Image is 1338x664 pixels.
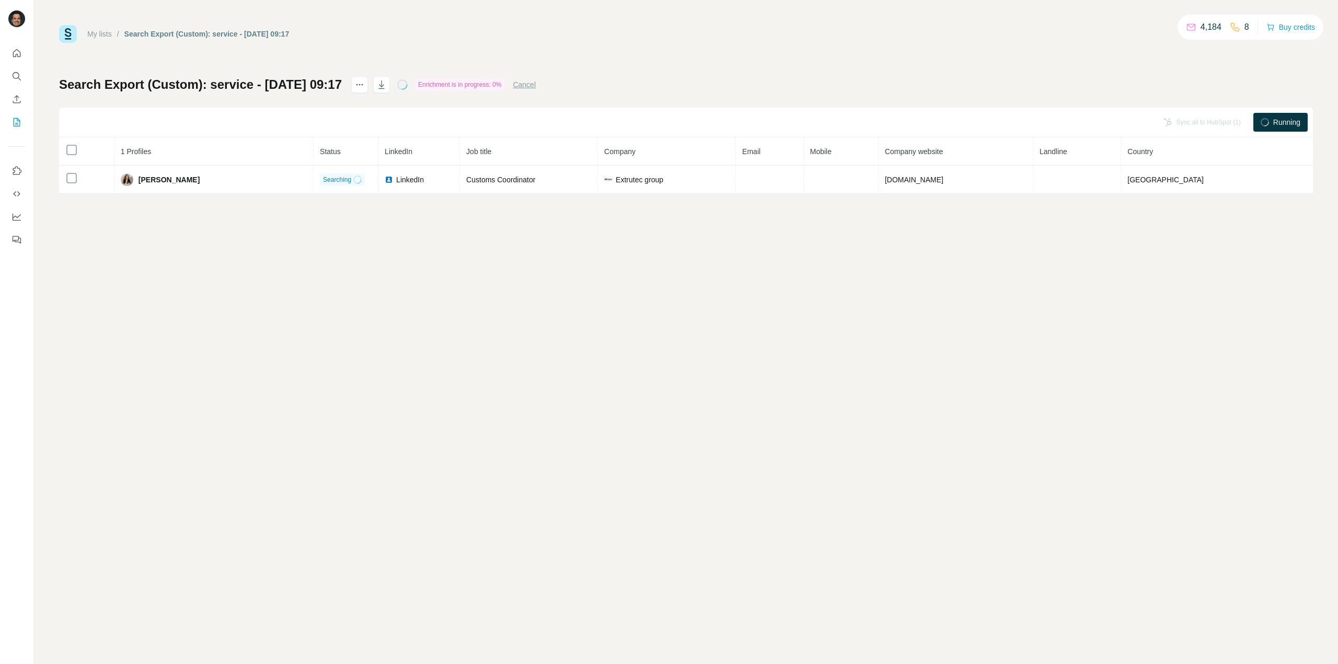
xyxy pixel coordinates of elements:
[121,173,133,186] img: Avatar
[8,113,25,132] button: My lists
[8,67,25,86] button: Search
[1127,147,1153,156] span: Country
[59,76,342,93] h1: Search Export (Custom): service - [DATE] 09:17
[8,207,25,226] button: Dashboard
[616,174,663,185] span: Extrutec group
[1201,21,1221,33] p: 4,184
[8,10,25,27] img: Avatar
[8,44,25,63] button: Quick start
[466,176,535,184] span: Customs Coordinator
[124,29,290,39] div: Search Export (Custom): service - [DATE] 09:17
[121,147,151,156] span: 1 Profiles
[351,76,368,93] button: actions
[466,147,491,156] span: Job title
[604,176,613,184] img: company-logo
[396,174,424,185] span: LinkedIn
[8,90,25,109] button: Enrich CSV
[415,78,504,91] div: Enrichment is in progress: 0%
[513,79,536,90] button: Cancel
[885,176,943,184] span: [DOMAIN_NAME]
[323,175,351,184] span: Searching
[1266,20,1315,34] button: Buy credits
[1244,21,1249,33] p: 8
[139,174,200,185] span: [PERSON_NAME]
[742,147,760,156] span: Email
[604,147,636,156] span: Company
[385,147,412,156] span: LinkedIn
[320,147,341,156] span: Status
[1273,117,1300,127] span: Running
[8,230,25,249] button: Feedback
[885,147,943,156] span: Company website
[117,29,119,39] li: /
[1040,147,1067,156] span: Landline
[59,25,77,43] img: Surfe Logo
[810,147,832,156] span: Mobile
[385,176,393,184] img: LinkedIn logo
[1127,176,1204,184] span: [GEOGRAPHIC_DATA]
[8,184,25,203] button: Use Surfe API
[87,30,112,38] a: My lists
[8,161,25,180] button: Use Surfe on LinkedIn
